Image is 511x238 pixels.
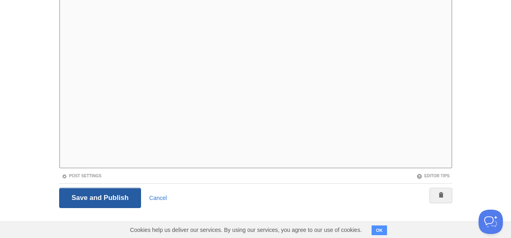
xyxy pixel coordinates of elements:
iframe: Help Scout Beacon - Open [479,210,503,234]
a: Post Settings [62,174,102,178]
input: Save and Publish [59,188,141,208]
button: OK [372,225,387,235]
span: Cookies help us deliver our services. By using our services, you agree to our use of cookies. [122,222,370,238]
a: Cancel [149,195,167,201]
a: Editor Tips [417,174,450,178]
